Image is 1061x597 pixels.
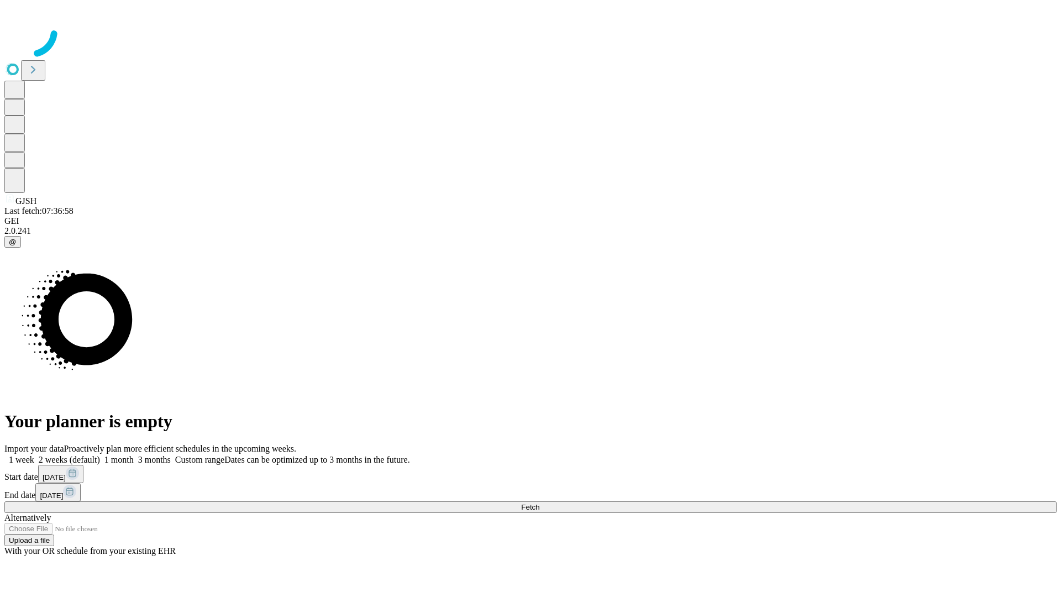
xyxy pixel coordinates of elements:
[4,513,51,522] span: Alternatively
[4,483,1057,501] div: End date
[138,455,171,464] span: 3 months
[4,546,176,556] span: With your OR schedule from your existing EHR
[35,483,81,501] button: [DATE]
[521,503,539,511] span: Fetch
[4,535,54,546] button: Upload a file
[38,465,83,483] button: [DATE]
[39,455,100,464] span: 2 weeks (default)
[15,196,36,206] span: GJSH
[4,216,1057,226] div: GEI
[175,455,224,464] span: Custom range
[4,236,21,248] button: @
[4,206,73,216] span: Last fetch: 07:36:58
[4,501,1057,513] button: Fetch
[104,455,134,464] span: 1 month
[64,444,296,453] span: Proactively plan more efficient schedules in the upcoming weeks.
[4,465,1057,483] div: Start date
[4,411,1057,432] h1: Your planner is empty
[43,473,66,481] span: [DATE]
[40,491,63,500] span: [DATE]
[4,226,1057,236] div: 2.0.241
[224,455,409,464] span: Dates can be optimized up to 3 months in the future.
[9,238,17,246] span: @
[9,455,34,464] span: 1 week
[4,444,64,453] span: Import your data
